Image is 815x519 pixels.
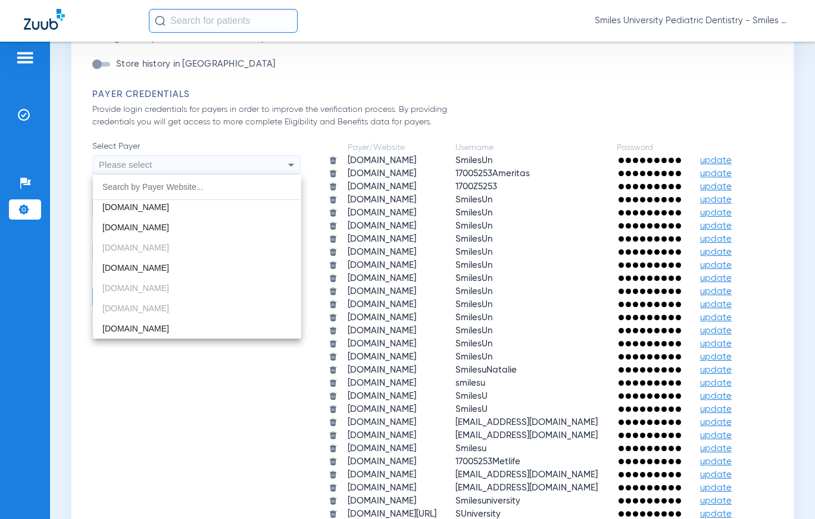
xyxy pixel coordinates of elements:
[102,223,169,232] span: [DOMAIN_NAME]
[102,202,169,212] span: [DOMAIN_NAME]
[102,324,169,333] span: [DOMAIN_NAME]
[102,263,169,273] span: [DOMAIN_NAME]
[755,462,815,519] iframe: Chat Widget
[93,175,301,199] input: dropdown search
